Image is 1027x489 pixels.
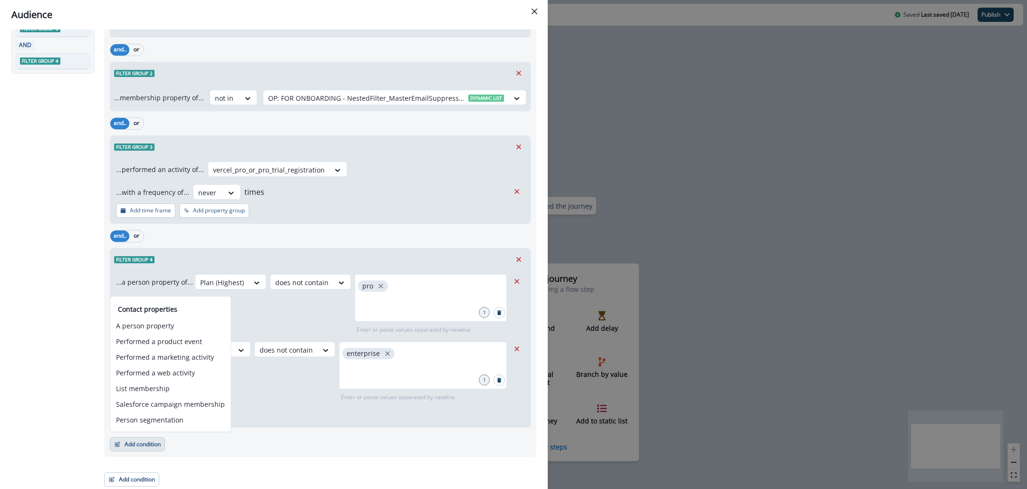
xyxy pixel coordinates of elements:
[479,307,490,318] div: 1
[511,66,526,80] button: Remove
[244,186,264,198] p: times
[129,44,144,56] button: or
[129,230,144,242] button: or
[110,365,231,381] button: Performed a web activity
[193,207,245,214] p: Add property group
[114,256,155,263] span: Filter group 4
[376,281,386,291] button: close
[11,8,536,22] div: Audience
[110,44,129,56] button: and..
[20,58,60,65] span: Filter group 4
[509,184,524,199] button: Remove
[110,412,231,428] button: Person segmentation
[114,144,155,151] span: Filter group 3
[116,203,175,218] button: Add time frame
[116,277,193,287] p: ...a person property of...
[114,70,155,77] span: Filter group 2
[104,472,159,487] button: Add condition
[116,164,204,174] p: ...performed an activity of...
[511,252,526,267] button: Remove
[110,230,129,242] button: and..
[110,396,231,412] button: Salesforce campaign membership
[118,304,223,314] p: Contact properties
[130,207,171,214] p: Add time frame
[527,4,542,19] button: Close
[494,307,505,318] button: Search
[110,381,231,396] button: List membership
[479,374,490,385] div: 1
[509,274,524,288] button: Remove
[383,349,392,358] button: close
[110,437,165,451] button: Add condition
[511,140,526,154] button: Remove
[179,203,249,218] button: Add property group
[18,41,33,49] p: AND
[114,93,204,103] p: ...membership property of...
[110,334,231,349] button: Performed a product event
[110,118,129,129] button: and..
[494,374,505,386] button: Search
[339,393,457,402] p: Enter or paste values separated by newline
[110,349,231,365] button: Performed a marketing activity
[110,318,231,334] button: A person property
[116,187,189,197] p: ...with a frequency of...
[509,342,524,356] button: Remove
[355,326,473,334] p: Enter or paste values separated by newline
[362,282,373,290] p: pro
[129,118,144,129] button: or
[347,350,380,358] p: enterprise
